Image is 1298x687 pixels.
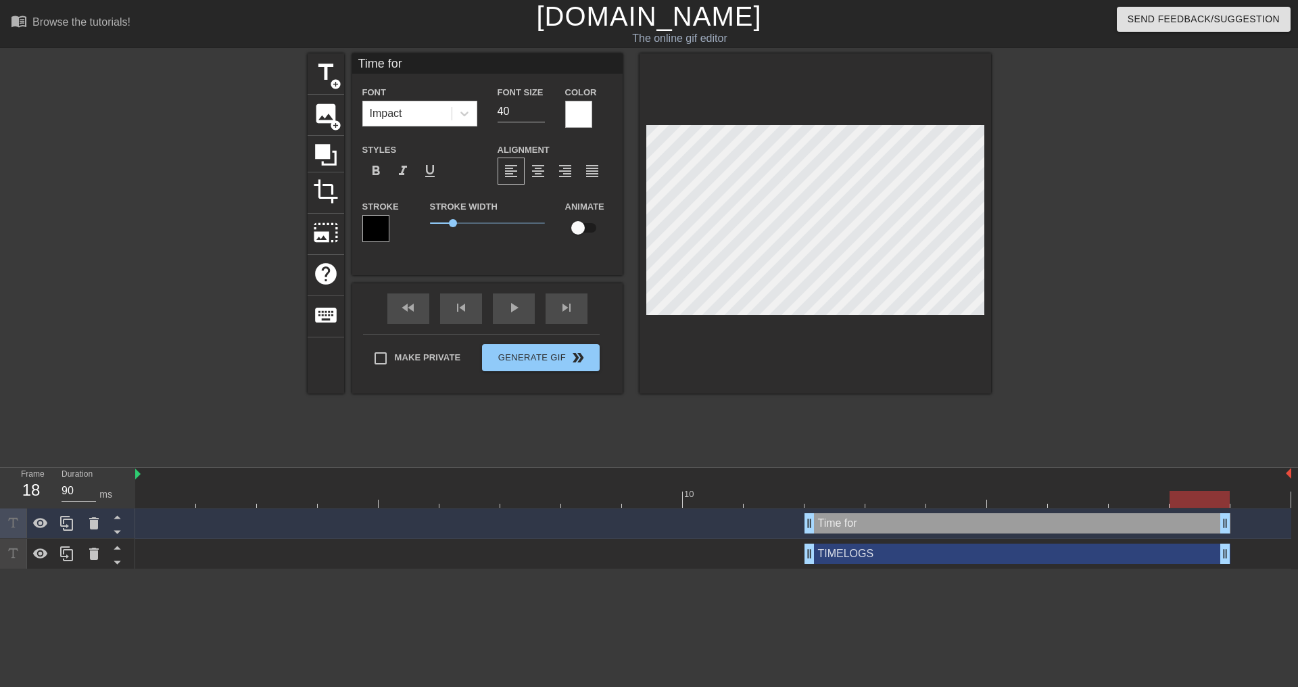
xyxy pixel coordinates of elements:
span: drag_handle [1218,547,1232,561]
label: Color [565,86,597,99]
span: add_circle [330,120,341,131]
span: format_underline [422,163,438,179]
span: help [313,261,339,287]
span: fast_rewind [400,300,416,316]
img: bound-end.png [1286,468,1291,479]
span: skip_previous [453,300,469,316]
span: image [313,101,339,126]
label: Stroke Width [430,200,498,214]
span: title [313,60,339,85]
span: play_arrow [506,300,522,316]
div: 10 [684,488,696,501]
span: format_italic [395,163,411,179]
span: format_align_center [530,163,546,179]
span: format_align_justify [584,163,600,179]
div: ms [99,488,112,502]
label: Font Size [498,86,544,99]
div: Impact [370,105,402,122]
span: Send Feedback/Suggestion [1128,11,1280,28]
a: [DOMAIN_NAME] [536,1,761,31]
div: 18 [21,478,41,502]
span: format_align_left [503,163,519,179]
label: Styles [362,143,397,157]
span: skip_next [558,300,575,316]
button: Send Feedback/Suggestion [1117,7,1291,32]
span: double_arrow [570,350,586,366]
span: add_circle [330,78,341,90]
span: crop [313,179,339,204]
button: Generate Gif [482,344,599,371]
span: Generate Gif [487,350,594,366]
div: The online gif editor [439,30,920,47]
div: Browse the tutorials! [32,16,130,28]
span: Make Private [395,351,461,364]
label: Stroke [362,200,399,214]
span: format_bold [368,163,384,179]
label: Animate [565,200,604,214]
span: menu_book [11,13,27,29]
label: Alignment [498,143,550,157]
span: photo_size_select_large [313,220,339,245]
span: keyboard [313,302,339,328]
label: Font [362,86,386,99]
a: Browse the tutorials! [11,13,130,34]
span: drag_handle [802,547,816,561]
span: format_align_right [557,163,573,179]
div: Frame [11,468,51,507]
label: Duration [62,471,93,479]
